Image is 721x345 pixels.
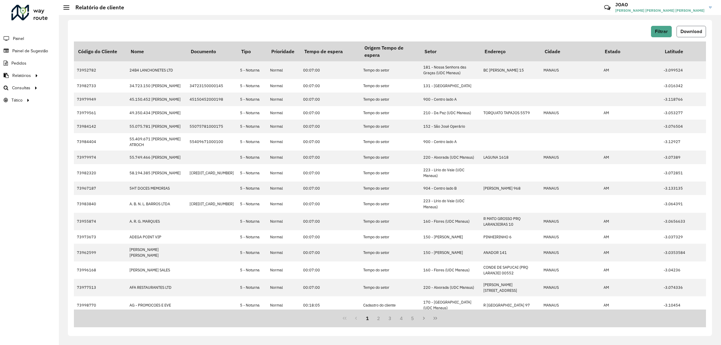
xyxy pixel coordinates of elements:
[300,133,360,151] td: 00:07:00
[540,279,601,296] td: MANAUS
[300,164,360,182] td: 00:07:00
[601,41,661,61] th: Estado
[661,151,721,164] td: -3.07389
[74,230,126,244] td: 73973673
[237,93,267,106] td: 5 - Noturna
[601,182,661,195] td: AM
[300,261,360,279] td: 00:07:00
[601,61,661,79] td: AM
[480,151,540,164] td: LAGUNA 1618
[300,93,360,106] td: 00:07:00
[237,213,267,230] td: 5 - Noturna
[267,296,300,314] td: Normal
[267,106,300,120] td: Normal
[661,106,721,120] td: -3.053277
[540,244,601,261] td: MANAUS
[420,106,480,120] td: 210 - Da Paz (UDC Manaus)
[420,230,480,244] td: 150 - [PERSON_NAME]
[420,41,480,61] th: Setor
[126,279,187,296] td: AFA RESTAURANTES LTD
[74,133,126,151] td: 73984404
[126,182,187,195] td: 5HT DOCES MEMORIAS
[420,61,480,79] td: 181 - Nossa Senhora das Graças (UDC Manaus)
[267,79,300,93] td: Normal
[480,61,540,79] td: BC [PERSON_NAME] 15
[384,313,396,324] button: 3
[540,230,601,244] td: MANAUS
[74,213,126,230] td: 73955874
[267,244,300,261] td: Normal
[300,195,360,212] td: 00:07:00
[237,61,267,79] td: 5 - Noturna
[267,93,300,106] td: Normal
[11,60,26,66] span: Pedidos
[601,106,661,120] td: AM
[74,106,126,120] td: 73979561
[360,244,420,261] td: Tempo do setor
[420,195,480,212] td: 223 - Lírio do Vale (UDC Manaus)
[267,182,300,195] td: Normal
[74,79,126,93] td: 73982733
[540,261,601,279] td: MANAUS
[126,106,187,120] td: 49.350.434 [PERSON_NAME]
[12,48,48,54] span: Painel de Sugestão
[237,261,267,279] td: 5 - Noturna
[12,72,31,79] span: Relatórios
[601,244,661,261] td: AM
[407,313,418,324] button: 5
[126,164,187,182] td: 58.194.385 [PERSON_NAME]
[420,279,480,296] td: 220 - Alvorada (UDC Manaus)
[187,120,237,133] td: 55075781000175
[661,93,721,106] td: -3.118766
[126,41,187,61] th: Nome
[74,195,126,212] td: 73983840
[601,296,661,314] td: AM
[267,151,300,164] td: Normal
[237,296,267,314] td: 5 - Noturna
[601,151,661,164] td: AM
[418,313,430,324] button: Next Page
[237,41,267,61] th: Tipo
[480,182,540,195] td: [PERSON_NAME] 968
[74,151,126,164] td: 73979974
[74,296,126,314] td: 73998770
[540,41,601,61] th: Cidade
[69,4,124,11] h2: Relatório de cliente
[300,279,360,296] td: 00:07:00
[680,29,702,34] span: Download
[237,120,267,133] td: 5 - Noturna
[661,133,721,151] td: -3.12927
[74,279,126,296] td: 73977513
[187,93,237,106] td: 45150452000198
[126,79,187,93] td: 34.723.150 [PERSON_NAME]
[480,296,540,314] td: R [GEOGRAPHIC_DATA] 97
[360,120,420,133] td: Tempo do setor
[540,182,601,195] td: MANAUS
[126,151,187,164] td: 55.749.466 [PERSON_NAME]
[300,213,360,230] td: 00:07:00
[615,2,704,8] h3: JOAO
[237,182,267,195] td: 5 - Noturna
[420,79,480,93] td: 131 - [GEOGRAPHIC_DATA]
[661,261,721,279] td: -3.04236
[267,230,300,244] td: Normal
[362,313,373,324] button: 1
[661,296,721,314] td: -3.10454
[420,151,480,164] td: 220 - Alvorada (UDC Manaus)
[661,164,721,182] td: -3.072851
[540,213,601,230] td: MANAUS
[267,61,300,79] td: Normal
[300,151,360,164] td: 00:07:00
[237,230,267,244] td: 5 - Noturna
[420,244,480,261] td: 150 - [PERSON_NAME]
[300,244,360,261] td: 00:07:00
[126,195,187,212] td: A. B. N. L. BARROS LTDA
[480,279,540,296] td: [PERSON_NAME][STREET_ADDRESS]
[187,164,237,182] td: [CREDIT_CARD_NUMBER]
[126,93,187,106] td: 45.150.452 [PERSON_NAME]
[661,213,721,230] td: -3.0656633
[360,79,420,93] td: Tempo do setor
[126,261,187,279] td: [PERSON_NAME] SALES
[74,164,126,182] td: 73982320
[661,244,721,261] td: -3.0353584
